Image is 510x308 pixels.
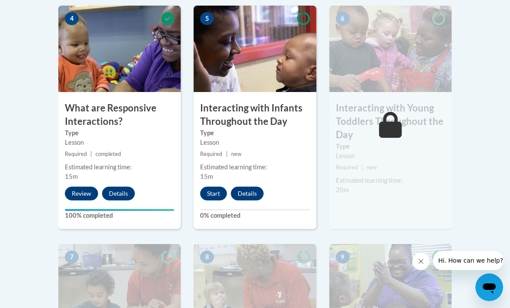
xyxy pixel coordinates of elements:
span: 7 [65,251,79,264]
button: Review [65,187,98,200]
span: completed [96,151,121,157]
img: Course Image [194,6,316,92]
label: Type [200,128,309,138]
span: 5 [200,12,214,25]
span: 8 [200,251,214,264]
div: Lesson [65,138,174,147]
div: Estimated learning time: [200,162,309,172]
span: Required [200,151,222,157]
img: Course Image [329,6,452,92]
button: Start [200,187,227,200]
span: 9 [336,251,350,264]
span: new [367,164,377,171]
button: Details [102,187,135,200]
label: 100% completed [65,211,174,220]
img: Course Image [58,6,181,92]
span: new [231,151,242,157]
iframe: Button to launch messaging window [475,273,503,301]
label: 0% completed [200,211,309,220]
button: Details [231,187,264,200]
div: Estimated learning time: [65,162,174,172]
span: 6 [336,12,350,25]
span: 15m [200,173,213,180]
h3: Interacting with Young Toddlers Throughout the Day [329,102,452,141]
h3: What are Responsive Interactions? [58,102,181,128]
span: 20m [336,186,349,194]
div: Your progress [65,209,174,211]
label: Type [336,142,445,151]
span: Required [65,151,87,157]
span: | [226,151,228,157]
span: 15m [65,173,78,180]
label: Type [65,128,174,138]
div: Lesson [200,138,309,147]
span: 4 [65,12,79,25]
iframe: Close message [412,253,430,270]
div: Estimated learning time: [336,176,445,185]
span: Required [336,164,358,171]
div: Lesson [336,151,445,161]
iframe: Message from company [433,251,503,270]
span: | [90,151,92,157]
span: | [361,164,363,171]
h3: Interacting with Infants Throughout the Day [194,102,316,128]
